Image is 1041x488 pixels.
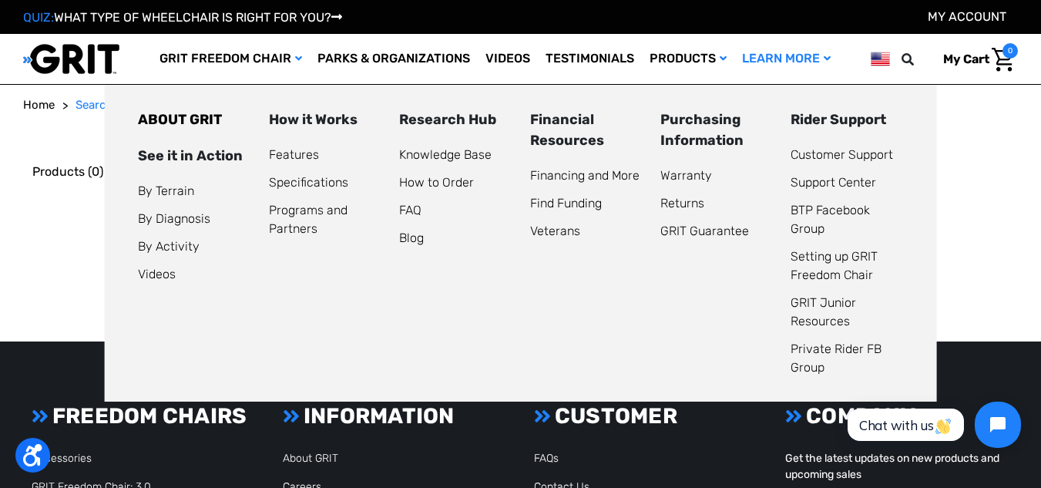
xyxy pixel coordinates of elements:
a: Customer Support [791,147,893,162]
a: By Diagnosis [138,211,210,226]
p: Get the latest updates on new products and upcoming sales [785,450,1010,483]
span: Home [23,98,55,112]
a: By Terrain [138,183,194,198]
a: Accessories [32,452,92,465]
span: Products (0) [32,164,103,179]
a: About GRIT [283,452,338,465]
a: Setting up GRIT Freedom Chair [791,249,878,282]
a: ABOUT GRIT [138,111,222,128]
a: Home [23,96,55,114]
a: By Activity [138,239,200,254]
a: FAQs [534,452,559,465]
a: Programs and Partners [269,203,348,236]
a: FAQ [399,203,421,217]
div: Research Hub [399,109,511,130]
a: Parks & Organizations [310,34,478,84]
div: How it Works [269,109,381,130]
a: Videos [138,267,176,281]
a: GRIT Freedom Chair [152,34,310,84]
nav: Breadcrumb [23,96,1018,114]
span: 0 [1002,43,1018,59]
div: Rider Support [791,109,902,130]
span: QUIZ: [23,10,54,25]
h3: COMPANY [785,403,1010,429]
a: How to Order [399,175,474,190]
iframe: Tidio Chat [831,389,1034,461]
a: Videos [478,34,538,84]
div: See it in Action [138,146,250,167]
h3: INFORMATION [283,403,508,429]
span: My Cart [943,52,989,66]
a: Specifications [269,175,348,190]
h3: CUSTOMER [534,403,759,429]
a: Veterans [530,224,580,238]
a: BTP Facebook Group [791,203,870,236]
a: QUIZ:WHAT TYPE OF WHEELCHAIR IS RIGHT FOR YOU? [23,10,342,25]
a: Blog [399,231,424,245]
img: us.png [871,49,890,69]
a: Products [642,34,734,84]
div: Financial Resources [530,109,642,151]
a: Private Rider FB Group [791,342,881,375]
input: Search [908,43,932,76]
div: Purchasing Information [660,109,772,151]
a: Knowledge Base [399,147,492,162]
a: Learn More [734,34,838,84]
a: Search [76,96,112,114]
a: Returns [660,196,704,210]
a: Find Funding [530,196,602,210]
a: Support Center [791,175,876,190]
a: Features [269,147,319,162]
a: GRIT Guarantee [660,224,749,238]
img: GRIT All-Terrain Wheelchair and Mobility Equipment [23,43,119,75]
a: Account [928,9,1006,24]
a: GRIT Junior Resources [791,295,856,328]
a: Cart with 0 items [932,43,1018,76]
a: Financing and More [530,168,640,183]
h3: FREEDOM CHAIRS [32,403,257,429]
a: Warranty [660,168,712,183]
span: Search [76,98,112,112]
a: Testimonials [538,34,642,84]
img: Cart [992,48,1014,72]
